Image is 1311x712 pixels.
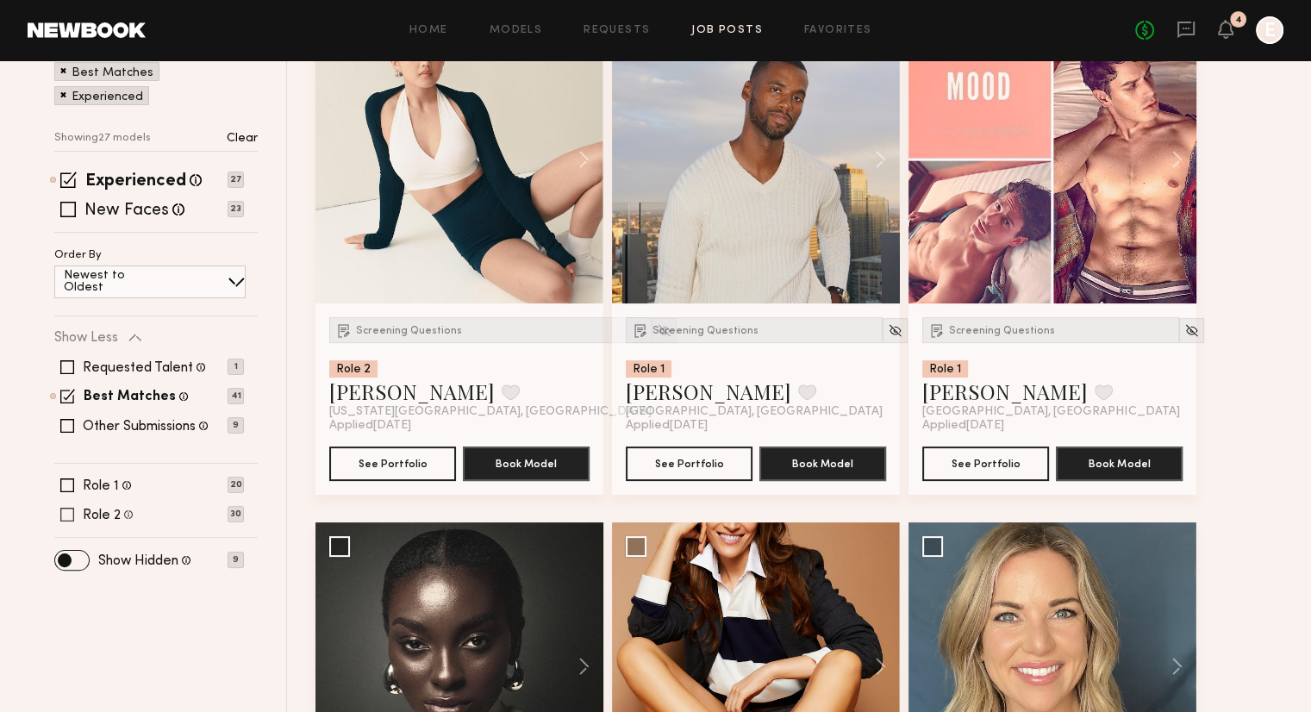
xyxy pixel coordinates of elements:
[652,326,759,336] span: Screening Questions
[83,361,193,375] label: Requested Talent
[632,322,649,339] img: Submission Icon
[227,133,258,145] p: Clear
[84,203,169,220] label: New Faces
[228,388,244,404] p: 41
[54,250,102,261] p: Order By
[83,420,196,434] label: Other Submissions
[228,417,244,434] p: 9
[329,360,378,378] div: Role 2
[98,554,178,568] label: Show Hidden
[922,360,968,378] div: Role 1
[463,447,590,481] button: Book Model
[228,201,244,217] p: 23
[1184,323,1199,338] img: Unhide Model
[626,419,886,433] div: Applied [DATE]
[626,378,791,405] a: [PERSON_NAME]
[356,326,462,336] span: Screening Questions
[626,447,752,481] button: See Portfolio
[463,455,590,470] a: Book Model
[228,359,244,375] p: 1
[922,405,1179,419] span: [GEOGRAPHIC_DATA], [GEOGRAPHIC_DATA]
[84,390,176,404] label: Best Matches
[922,419,1183,433] div: Applied [DATE]
[54,331,118,345] p: Show Less
[584,25,650,36] a: Requests
[691,25,763,36] a: Job Posts
[949,326,1055,336] span: Screening Questions
[228,552,244,568] p: 9
[1235,16,1242,25] div: 4
[928,322,946,339] img: Submission Icon
[1056,447,1183,481] button: Book Model
[228,172,244,188] p: 27
[228,506,244,522] p: 30
[72,91,143,103] p: Experienced
[228,477,244,493] p: 20
[85,173,186,190] label: Experienced
[329,419,590,433] div: Applied [DATE]
[72,67,153,79] p: Best Matches
[335,322,353,339] img: Submission Icon
[83,509,121,522] label: Role 2
[329,405,652,419] span: [US_STATE][GEOGRAPHIC_DATA], [GEOGRAPHIC_DATA]
[329,378,495,405] a: [PERSON_NAME]
[329,447,456,481] button: See Portfolio
[1256,16,1283,44] a: E
[409,25,448,36] a: Home
[759,455,886,470] a: Book Model
[759,447,886,481] button: Book Model
[1056,455,1183,470] a: Book Model
[626,405,883,419] span: [GEOGRAPHIC_DATA], [GEOGRAPHIC_DATA]
[54,133,151,144] p: Showing 27 models
[64,270,166,294] p: Newest to Oldest
[888,323,902,338] img: Unhide Model
[83,479,119,493] label: Role 1
[626,360,671,378] div: Role 1
[490,25,542,36] a: Models
[922,447,1049,481] button: See Portfolio
[922,378,1088,405] a: [PERSON_NAME]
[804,25,872,36] a: Favorites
